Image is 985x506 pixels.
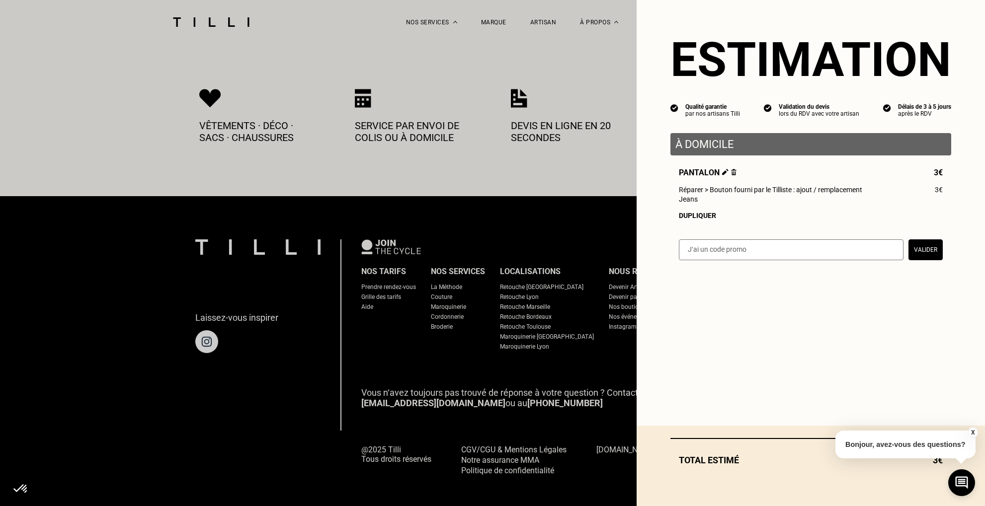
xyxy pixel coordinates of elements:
input: J‘ai un code promo [679,239,903,260]
section: Estimation [670,32,951,87]
span: 3€ [935,186,943,194]
img: icon list info [670,103,678,112]
img: Éditer [722,169,729,175]
div: par nos artisans Tilli [685,110,740,117]
img: icon list info [764,103,772,112]
div: Total estimé [670,455,951,465]
span: 3€ [934,168,943,177]
button: Valider [908,239,943,260]
span: Pantalon [679,168,737,177]
p: Bonjour, avez-vous des questions? [835,431,976,458]
div: Qualité garantie [685,103,740,110]
span: Réparer > Bouton fourni par le Tilliste : ajout / remplacement [679,186,862,194]
div: après le RDV [898,110,951,117]
span: Jeans [679,195,698,203]
img: Supprimer [731,169,737,175]
div: Validation du devis [779,103,859,110]
button: X [968,427,978,438]
img: icon list info [883,103,891,112]
p: À domicile [675,138,946,150]
div: lors du RDV avec votre artisan [779,110,859,117]
div: Dupliquer [679,212,943,219]
div: Délais de 3 à 5 jours [898,103,951,110]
